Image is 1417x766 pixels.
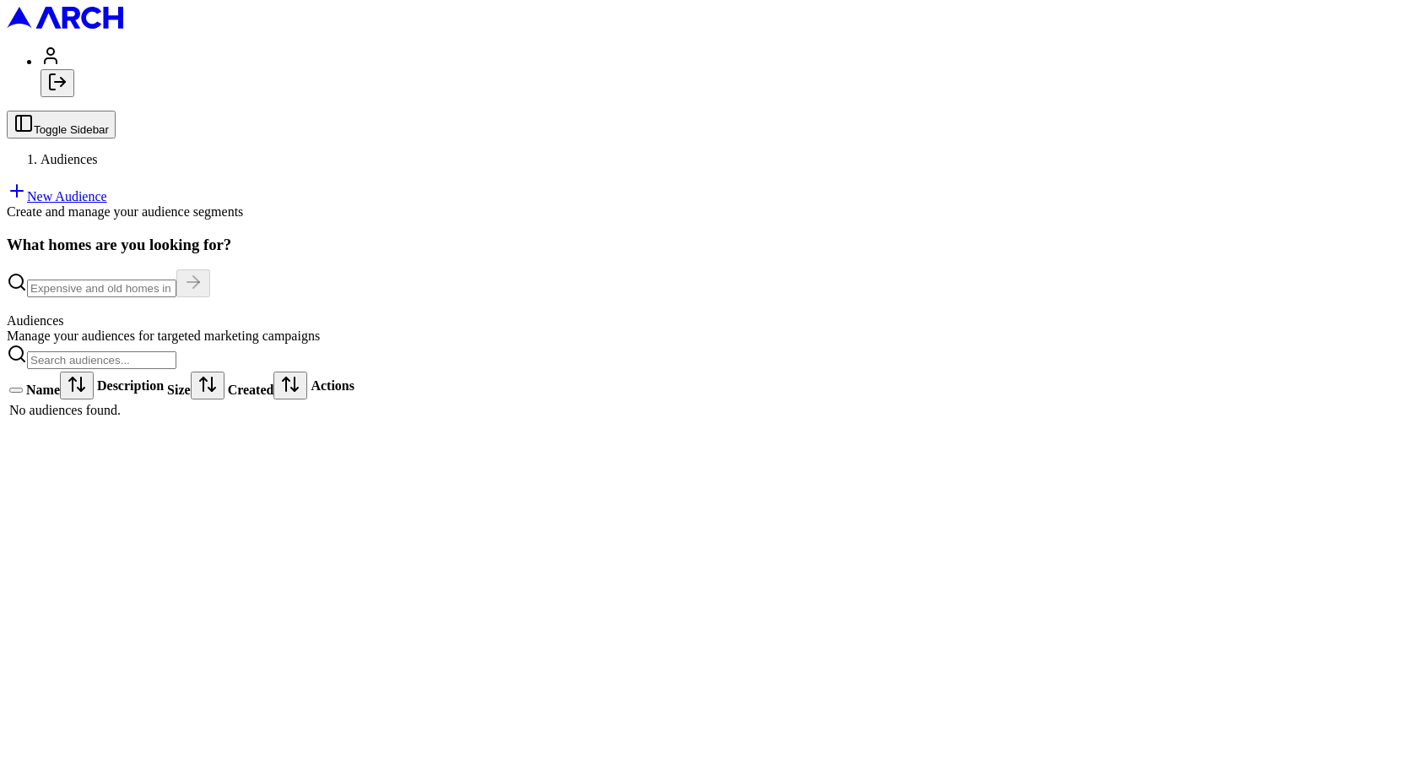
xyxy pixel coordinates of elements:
div: Audiences [7,313,1410,329]
span: Toggle Sidebar [34,123,109,136]
a: New Audience [7,189,107,204]
button: Log out [41,69,74,97]
div: Size [167,372,224,399]
h3: What homes are you looking for? [7,236,1410,254]
th: Description [96,371,165,400]
span: Audiences [41,152,98,166]
input: Expensive and old homes in greater SF Bay Area [27,280,176,297]
th: Actions [310,371,355,400]
div: Name [26,372,94,399]
input: Search audiences... [27,351,176,369]
div: Manage your audiences for targeted marketing campaigns [7,329,1410,344]
div: Created [228,372,308,399]
div: Create and manage your audience segments [7,204,1410,220]
td: No audiences found. [8,402,355,419]
nav: breadcrumb [7,152,1410,167]
button: Toggle Sidebar [7,111,116,139]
